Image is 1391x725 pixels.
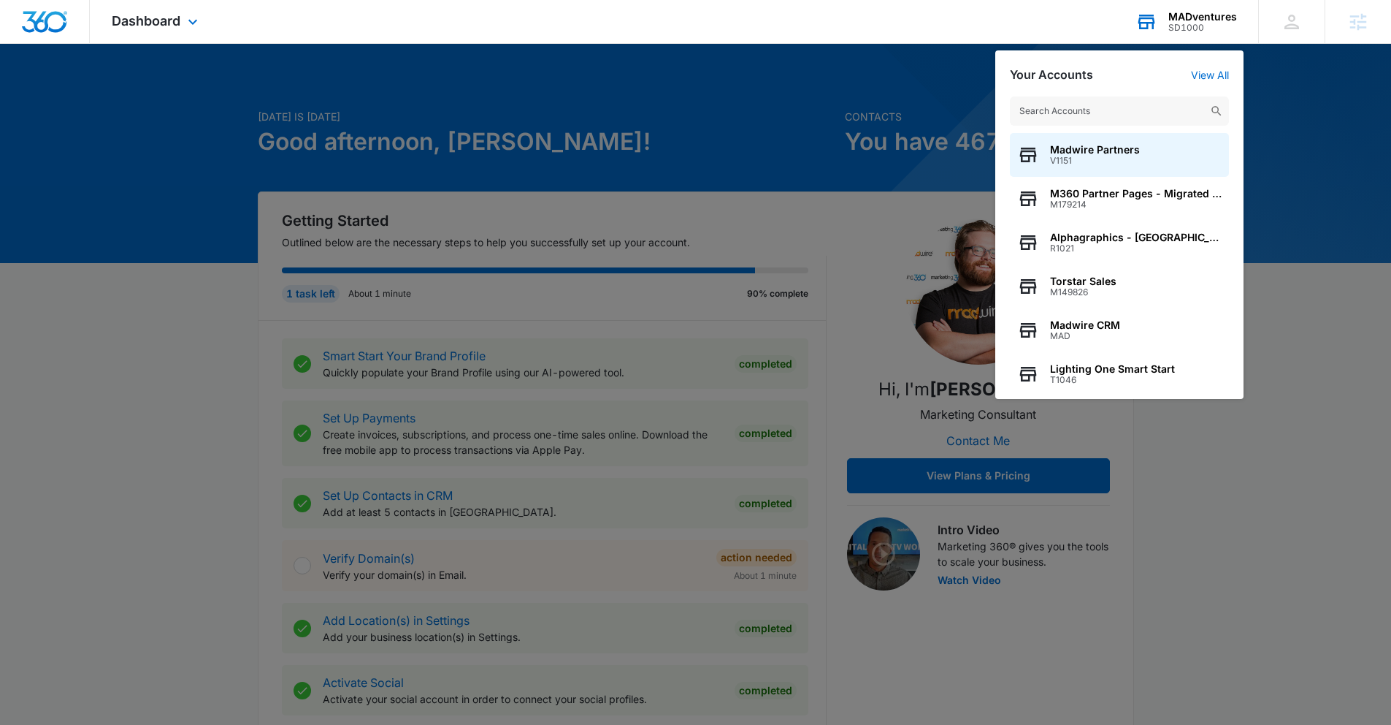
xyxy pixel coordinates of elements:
button: Madwire CRMMAD [1010,308,1229,352]
span: T1046 [1050,375,1175,385]
button: Torstar SalesM149826 [1010,265,1229,308]
button: M360 Partner Pages - Migrated Catch AllM179214 [1010,177,1229,221]
h2: Your Accounts [1010,68,1093,82]
button: Alphagraphics - [GEOGRAPHIC_DATA] #034R1021 [1010,221,1229,265]
span: R1021 [1050,243,1222,254]
span: Lighting One Smart Start [1050,363,1175,375]
span: M149826 [1050,287,1116,297]
span: V1151 [1050,156,1140,166]
span: MAD [1050,331,1120,341]
a: View All [1191,69,1229,81]
button: Lighting One Smart StartT1046 [1010,352,1229,396]
input: Search Accounts [1010,96,1229,126]
span: Torstar Sales [1050,276,1116,287]
span: Madwire Partners [1050,144,1140,156]
div: account id [1168,23,1237,33]
div: account name [1168,11,1237,23]
span: M360 Partner Pages - Migrated Catch All [1050,188,1222,200]
span: M179214 [1050,200,1222,210]
span: Madwire CRM [1050,319,1120,331]
span: Alphagraphics - [GEOGRAPHIC_DATA] #034 [1050,232,1222,243]
button: Madwire PartnersV1151 [1010,133,1229,177]
span: Dashboard [112,13,180,29]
